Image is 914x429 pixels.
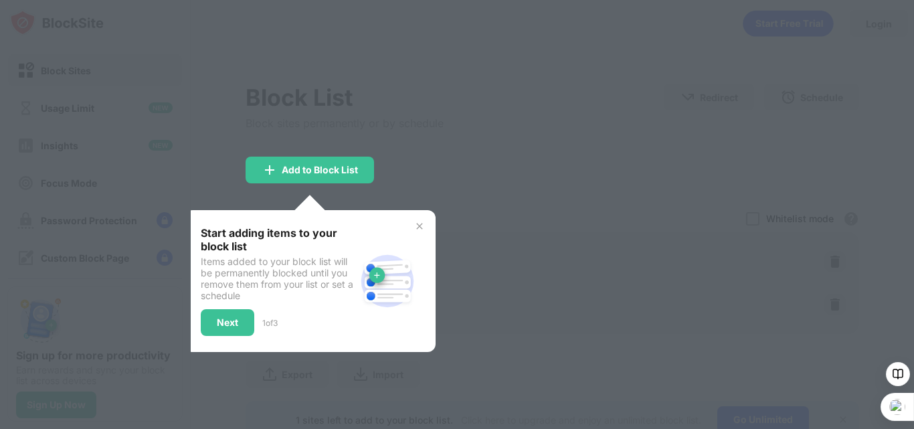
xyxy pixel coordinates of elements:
[414,221,425,232] img: x-button.svg
[355,249,420,313] img: block-site.svg
[262,318,278,328] div: 1 of 3
[201,226,355,253] div: Start adding items to your block list
[282,165,358,175] div: Add to Block List
[217,317,238,328] div: Next
[201,256,355,301] div: Items added to your block list will be permanently blocked until you remove them from your list o...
